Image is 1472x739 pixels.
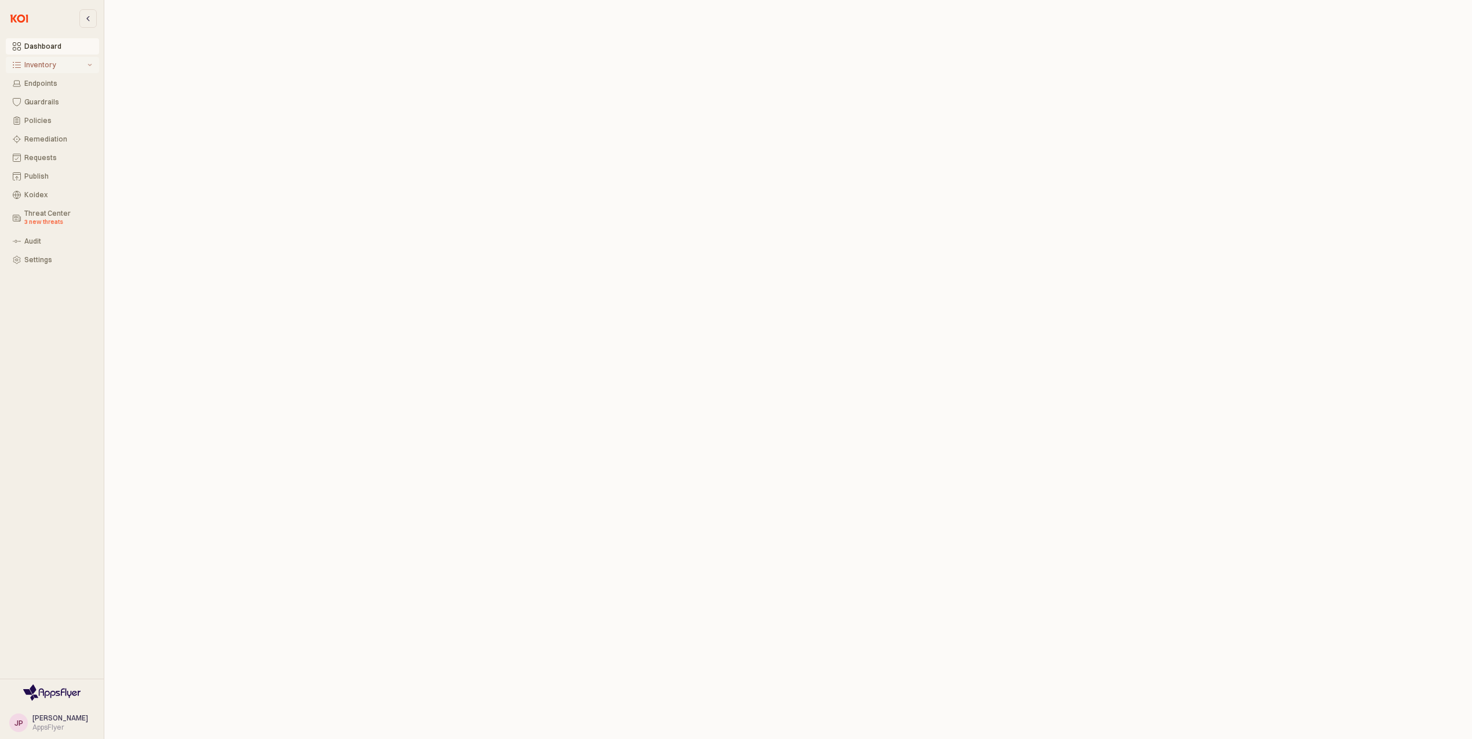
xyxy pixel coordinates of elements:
button: Koidex [6,187,99,203]
button: Threat Center [6,205,99,231]
button: Audit [6,233,99,249]
button: Guardrails [6,94,99,110]
div: Inventory [24,61,85,69]
div: Requests [24,154,92,162]
button: JP [9,713,28,732]
button: Endpoints [6,75,99,92]
div: Remediation [24,135,92,143]
div: Dashboard [24,42,92,50]
button: Remediation [6,131,99,147]
button: Inventory [6,57,99,73]
div: Audit [24,237,92,245]
div: JP [14,717,23,729]
div: 3 new threats [24,218,92,227]
button: Settings [6,252,99,268]
div: Guardrails [24,98,92,106]
button: Dashboard [6,38,99,55]
button: Policies [6,113,99,129]
button: Publish [6,168,99,184]
div: Endpoints [24,79,92,88]
div: Koidex [24,191,92,199]
div: AppsFlyer [32,723,88,732]
div: Settings [24,256,92,264]
div: Publish [24,172,92,180]
button: Requests [6,150,99,166]
span: [PERSON_NAME] [32,713,88,722]
div: Policies [24,117,92,125]
div: Threat Center [24,209,92,227]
